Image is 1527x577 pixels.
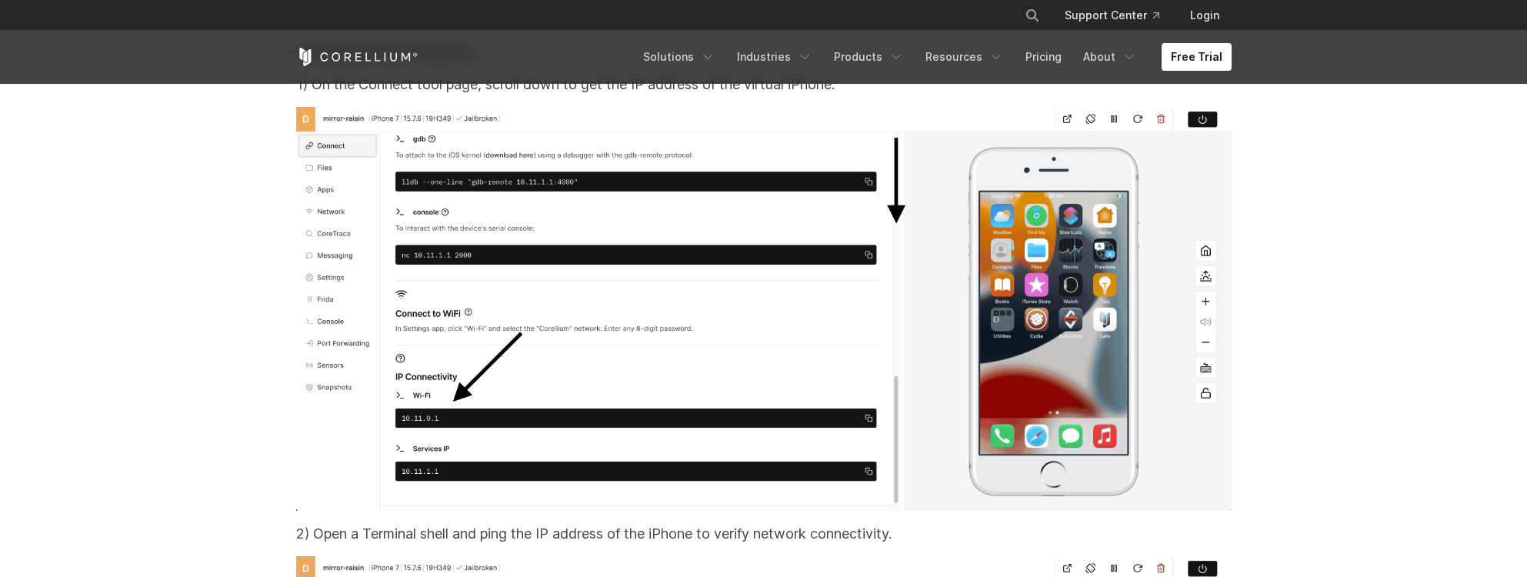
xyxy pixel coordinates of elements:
[1074,43,1146,71] a: About
[728,43,822,71] a: Industries
[1052,2,1172,29] a: Support Center
[296,48,418,66] a: Corellium Home
[1016,43,1071,71] a: Pricing
[825,43,913,71] a: Products
[634,43,1232,71] div: Navigation Menu
[1178,2,1232,29] a: Login
[1162,43,1232,71] a: Free Trial
[296,74,1232,95] p: 1) On the Connect tool page, scroll down to get the IP address of the virtual iPhone.
[1019,2,1046,29] button: Search
[916,43,1013,71] a: Resources
[1006,2,1232,29] div: Navigation Menu
[296,523,1232,544] p: 2) Open a Terminal shell and ping the IP address of the iPhone to verify network connectivity.
[634,43,725,71] a: Solutions
[296,107,1232,511] img: Screenshot%202023-07-12%20at%2009-36-10-png.png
